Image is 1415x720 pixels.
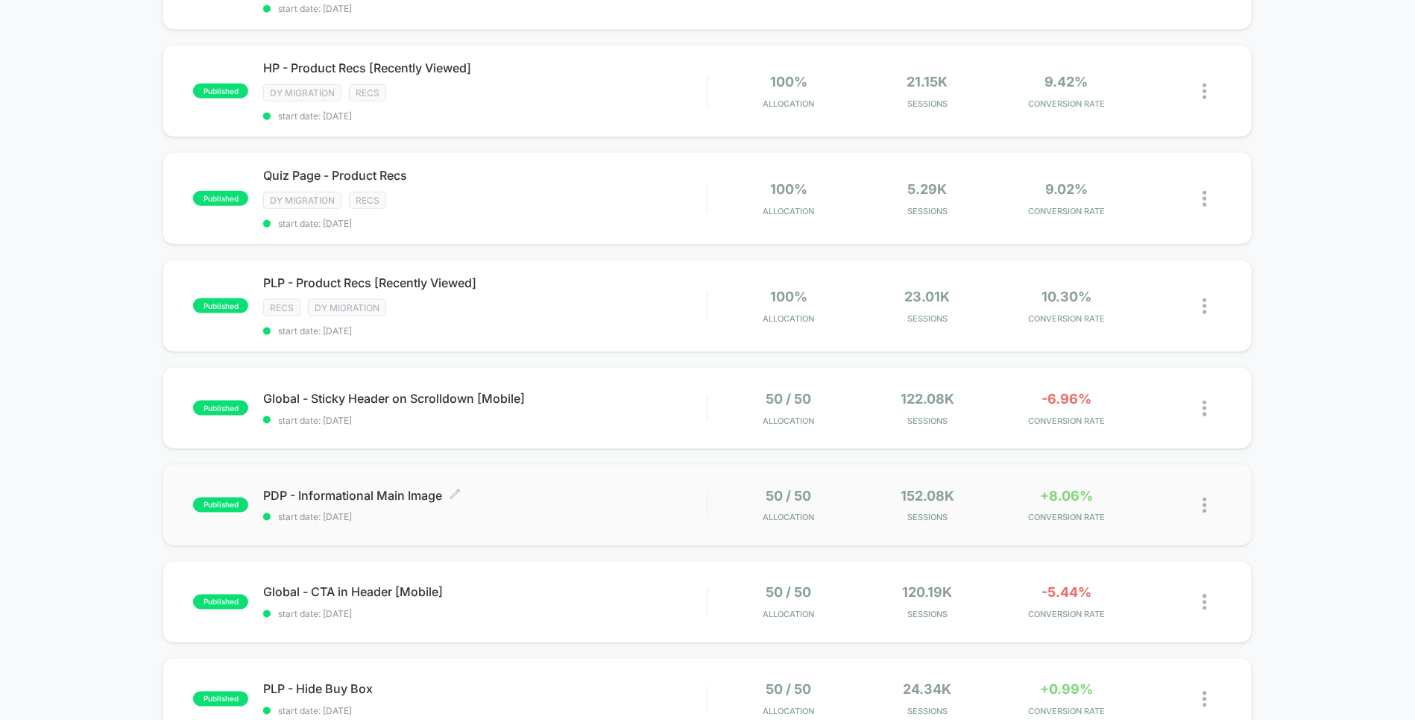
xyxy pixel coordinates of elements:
span: Allocation [763,610,814,620]
span: 152.08k [901,488,954,504]
span: Sessions [862,513,993,523]
span: 21.15k [907,74,948,90]
span: start date: [DATE] [263,512,707,523]
span: Sessions [862,206,993,216]
span: DY Migration [308,299,386,316]
span: published [193,401,248,416]
span: start date: [DATE] [263,706,707,717]
span: DY Migration [263,192,341,209]
span: 100% [770,181,807,197]
img: close [1203,692,1207,707]
span: -5.44% [1041,585,1091,601]
span: +0.99% [1040,682,1093,698]
span: Sessions [862,313,993,324]
span: Global - CTA in Header [Mobile] [263,585,707,600]
span: start date: [DATE] [263,415,707,426]
span: published [193,298,248,313]
span: 50 / 50 [766,391,811,407]
img: close [1203,595,1207,610]
span: HP - Product Recs [Recently Viewed] [263,60,707,75]
span: Allocation [763,313,814,324]
span: 122.08k [901,391,954,407]
span: 50 / 50 [766,682,811,698]
span: CONVERSION RATE [1001,98,1132,109]
span: Sessions [862,416,993,426]
span: start date: [DATE] [263,110,707,122]
span: published [193,498,248,513]
span: CONVERSION RATE [1001,610,1132,620]
span: 9.02% [1045,181,1088,197]
span: 5.29k [908,181,948,197]
span: 24.34k [904,682,952,698]
img: close [1203,401,1207,416]
span: Allocation [763,513,814,523]
span: published [193,595,248,610]
span: Quiz Page - Product Recs [263,168,707,183]
span: Recs [263,299,300,316]
span: CONVERSION RATE [1001,206,1132,216]
span: CONVERSION RATE [1001,707,1132,717]
span: published [193,191,248,206]
span: CONVERSION RATE [1001,416,1132,426]
span: published [193,84,248,98]
span: start date: [DATE] [263,3,707,14]
img: close [1203,298,1207,314]
img: close [1203,191,1207,207]
span: CONVERSION RATE [1001,313,1132,324]
span: Recs [349,192,386,209]
span: 120.19k [903,585,953,601]
span: -6.96% [1041,391,1091,407]
span: 10.30% [1041,289,1091,304]
span: PLP - Hide Buy Box [263,682,707,697]
span: Recs [349,84,386,101]
span: Allocation [763,416,814,426]
span: 50 / 50 [766,488,811,504]
span: Allocation [763,98,814,109]
span: 9.42% [1045,74,1088,90]
span: start date: [DATE] [263,609,707,620]
span: 23.01k [905,289,951,304]
span: PLP - Product Recs [Recently Viewed] [263,275,707,290]
span: Allocation [763,206,814,216]
span: PDP - Informational Main Image [263,488,707,503]
span: start date: [DATE] [263,325,707,336]
span: Allocation [763,707,814,717]
span: 100% [770,289,807,304]
span: +8.06% [1040,488,1093,504]
span: 100% [770,74,807,90]
img: close [1203,84,1207,99]
span: start date: [DATE] [263,218,707,229]
span: CONVERSION RATE [1001,513,1132,523]
span: published [193,692,248,707]
span: 50 / 50 [766,585,811,601]
span: DY Migration [263,84,341,101]
span: Sessions [862,98,993,109]
span: Global - Sticky Header on Scrolldown [Mobile] [263,391,707,406]
span: Sessions [862,707,993,717]
span: Sessions [862,610,993,620]
img: close [1203,498,1207,513]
